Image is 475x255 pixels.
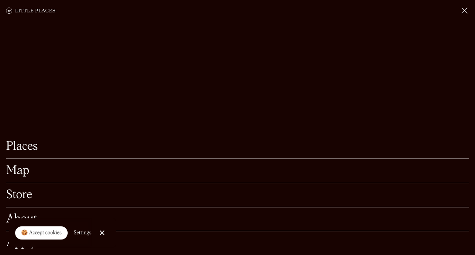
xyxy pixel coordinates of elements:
[15,226,68,240] a: 🍪 Accept cookies
[6,237,469,249] a: Apply
[94,225,110,240] a: Close Cookie Popup
[6,165,469,177] a: Map
[74,224,91,241] a: Settings
[6,213,469,225] a: About
[74,230,91,235] div: Settings
[21,229,62,237] div: 🍪 Accept cookies
[6,141,469,152] a: Places
[6,189,469,201] a: Store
